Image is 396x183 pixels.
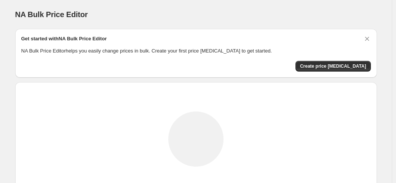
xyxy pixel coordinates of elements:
p: NA Bulk Price Editor helps you easily change prices in bulk. Create your first price [MEDICAL_DAT... [21,47,371,55]
button: Create price change job [295,61,371,72]
button: Dismiss card [363,35,371,43]
h2: Get started with NA Bulk Price Editor [21,35,107,43]
span: Create price [MEDICAL_DATA] [300,63,366,69]
span: NA Bulk Price Editor [15,10,88,19]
